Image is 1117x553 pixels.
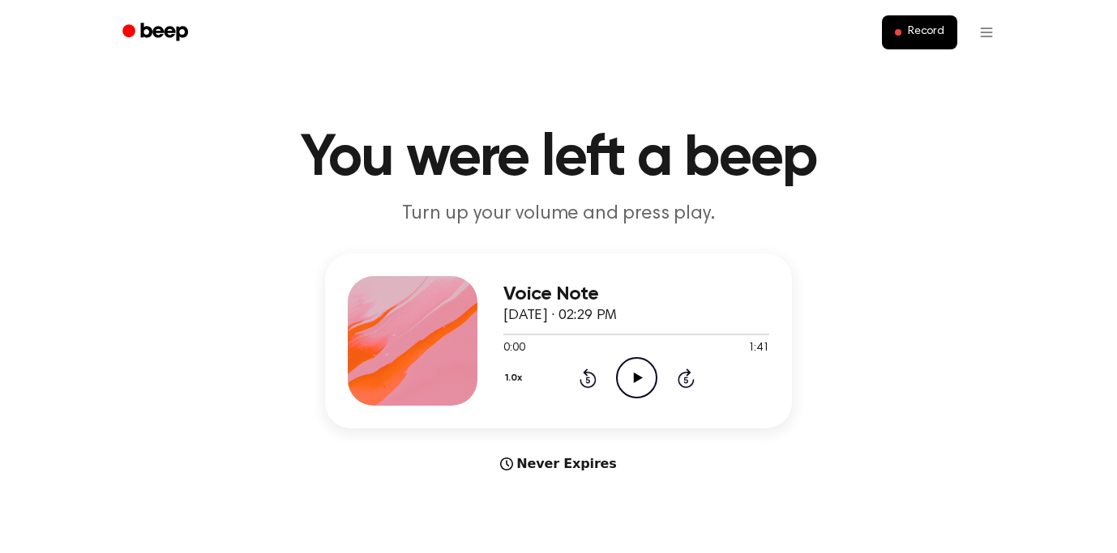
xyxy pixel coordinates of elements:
[908,25,944,40] span: Record
[247,201,870,228] p: Turn up your volume and press play.
[503,308,617,323] span: [DATE] · 02:29 PM
[748,340,769,357] span: 1:41
[143,130,974,188] h1: You were left a beep
[325,454,792,474] div: Never Expires
[967,13,1006,52] button: Open menu
[503,364,528,392] button: 1.0x
[503,283,769,305] h3: Voice Note
[503,340,524,357] span: 0:00
[111,17,203,49] a: Beep
[882,15,957,49] button: Record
